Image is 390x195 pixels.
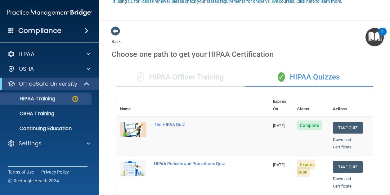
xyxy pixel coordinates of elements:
[116,94,150,117] th: Name
[4,111,54,117] p: OSHA Training
[112,45,378,63] div: Choose one path to get your HIPAA Certification
[116,68,245,87] div: HIPAA Officer Training
[8,178,59,184] span: Ⓒ Rectangle Health 2024
[381,32,383,40] div: 2
[19,50,34,58] p: HIPAA
[19,80,77,88] p: OfficeSafe University
[7,7,92,19] img: PMB logo
[19,65,34,73] p: OSHA
[112,32,121,44] a: Back
[365,28,384,46] button: Open Resource Center, 2 new notifications
[71,95,79,103] img: warning-circle.0cc9ac19.png
[7,65,90,73] a: OSHA
[278,72,285,82] span: ✓
[8,169,34,175] a: Terms of Use
[273,123,285,128] span: [DATE]
[7,80,90,88] a: OfficeSafe University
[269,94,294,117] th: Expires On
[329,94,373,117] th: Actions
[154,122,238,127] div: The HIPAA Quiz
[333,176,352,188] a: Download Certificate
[41,169,69,175] a: Privacy Policy
[4,125,89,132] p: Continuing Education
[294,94,329,117] th: Status
[137,72,144,82] span: ✓
[18,26,61,35] h4: Compliance
[154,161,238,166] div: HIPAA Policies and Procedures Quiz
[273,162,285,167] span: [DATE]
[7,50,90,58] a: HIPAA
[4,96,55,102] p: HIPAA Training
[333,137,352,149] a: Download Certificate
[333,122,363,134] button: Take Quiz
[19,140,42,147] p: Settings
[283,151,383,176] iframe: Drift Widget Chat Controller
[297,120,322,130] span: Complete
[245,68,373,87] div: HIPAA Quizzes
[7,140,90,147] a: Settings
